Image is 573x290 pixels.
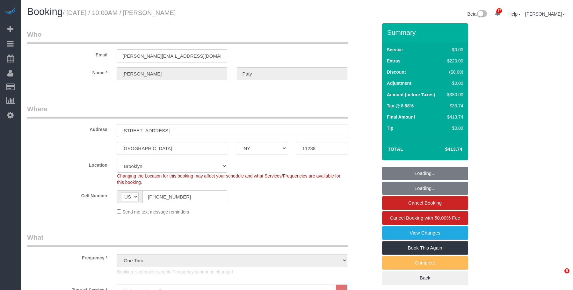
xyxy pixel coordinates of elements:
input: Last Name [237,67,347,80]
a: 37 [491,6,504,20]
input: Zip Code [297,142,347,155]
span: 37 [497,8,502,13]
a: [PERSON_NAME] [525,11,565,17]
p: Booking is complete and its Frequency cannot be changed [117,269,347,275]
iframe: Intercom live chat [551,268,567,284]
input: First Name [117,67,227,80]
div: $0.00 [445,47,463,53]
small: / [DATE] / 10:00AM / [PERSON_NAME] [63,9,176,16]
a: Cancel Booking [382,196,468,210]
span: Booking [27,6,63,17]
label: Extras [387,58,401,64]
a: Book This Again [382,241,468,255]
div: $413.74 [445,114,463,120]
img: Automaid Logo [4,6,17,15]
div: $220.00 [445,58,463,64]
label: Address [22,124,112,133]
input: Email [117,49,227,62]
a: Cancel Booking with 50.00% Fee [382,211,468,225]
a: Back [382,271,468,285]
label: Name * [22,67,112,76]
div: $33.74 [445,103,463,109]
legend: Where [27,104,348,119]
span: Changing the Location for this booking may affect your schedule and what Services/Frequencies are... [117,173,340,185]
span: Send me text message reminders [122,209,189,214]
legend: Who [27,30,348,44]
span: 5 [564,268,569,273]
input: City [117,142,227,155]
label: Cell Number [22,190,112,199]
div: $0.00 [445,80,463,86]
div: $380.00 [445,91,463,98]
label: Location [22,160,112,168]
a: View Changes [382,226,468,240]
label: Service [387,47,403,53]
label: Discount [387,69,406,75]
label: Final Amount [387,114,415,120]
a: Help [508,11,521,17]
label: Adjustment [387,80,411,86]
label: Email [22,49,112,58]
div: $0.00 [445,125,463,131]
label: Amount (before Taxes) [387,91,435,98]
h4: $413.74 [426,147,462,152]
a: Beta [468,11,487,17]
legend: What [27,233,348,247]
input: Cell Number [142,190,227,203]
h3: Summary [387,29,465,36]
label: Tax @ 8.88% [387,103,414,109]
label: Frequency * [22,252,112,261]
strong: Total [388,146,403,152]
span: Cancel Booking with 50.00% Fee [390,215,460,221]
label: Tip [387,125,394,131]
img: New interface [476,10,487,18]
div: ($0.00) [445,69,463,75]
